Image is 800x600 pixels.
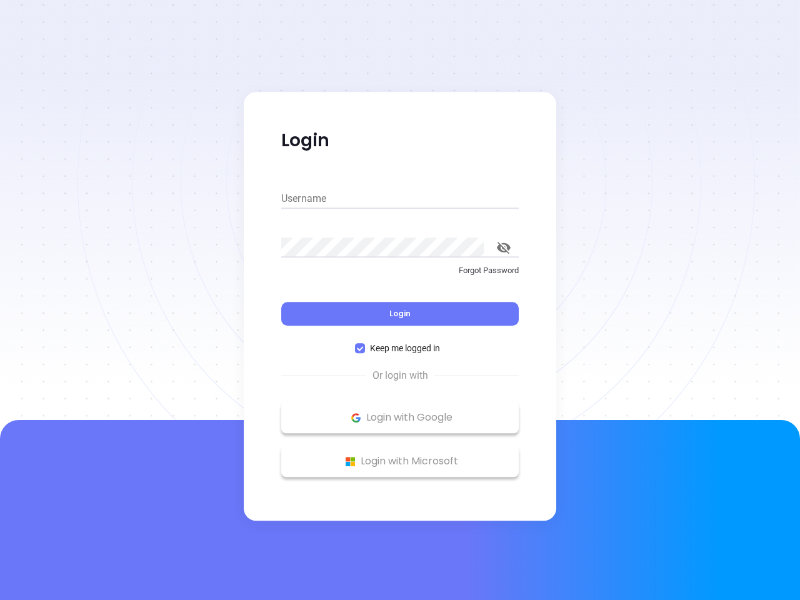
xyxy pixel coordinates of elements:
a: Forgot Password [281,264,519,287]
p: Login with Google [287,408,512,427]
p: Login [281,129,519,152]
p: Login with Microsoft [287,452,512,471]
img: Microsoft Logo [342,454,358,469]
span: Keep me logged in [365,341,445,355]
span: Or login with [366,368,434,383]
button: toggle password visibility [489,232,519,262]
button: Login [281,302,519,326]
p: Forgot Password [281,264,519,277]
button: Microsoft Logo Login with Microsoft [281,446,519,477]
button: Google Logo Login with Google [281,402,519,433]
span: Login [389,308,411,319]
img: Google Logo [348,410,364,426]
